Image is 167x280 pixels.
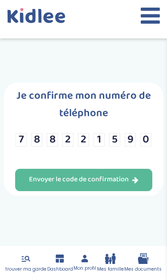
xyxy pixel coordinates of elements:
div: Envoyer le code de confirmation [29,175,138,185]
span: Mes famille [97,266,124,273]
span: trouver ma garde [5,266,46,273]
span: Mon profil [73,265,96,272]
h1: Je confirme mon numéro de téléphone [11,87,156,122]
a: Mes famille [97,253,124,273]
a: Mes documents [124,253,162,273]
a: Mon profil [73,254,96,272]
span: Dashboard [47,266,73,273]
span: Mes documents [124,266,162,273]
a: Dashboard [47,253,73,273]
button: Envoyer le code de confirmation [15,169,152,191]
a: trouver ma garde [5,253,46,273]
